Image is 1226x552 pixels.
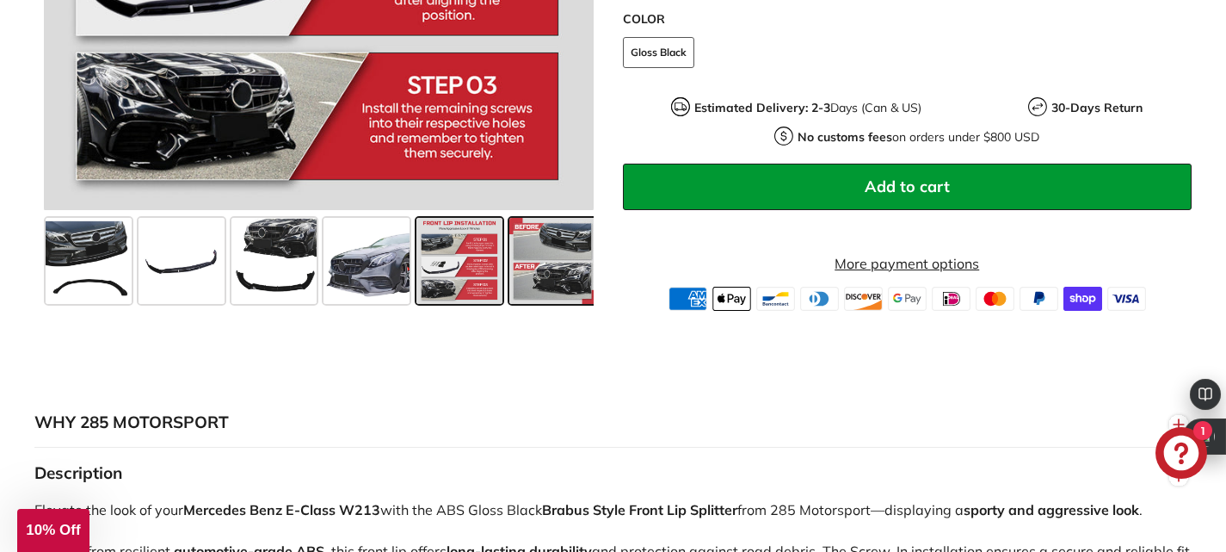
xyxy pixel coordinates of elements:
img: visa [1107,287,1146,311]
img: master [976,287,1014,311]
div: 10% Off [17,509,89,552]
label: COLOR [623,10,1192,28]
img: bancontact [756,287,795,311]
strong: sporty and aggressive look [964,501,1139,518]
img: ideal [932,287,970,311]
strong: 30-Days Return [1051,100,1143,115]
button: Add to cart [623,164,1192,210]
strong: Front Lip Splitter [629,501,737,518]
inbox-online-store-chat: Shopify online store chat [1150,427,1212,483]
p: on orders under $800 USD [798,128,1039,146]
img: paypal [1020,287,1058,311]
img: shopify_pay [1063,287,1102,311]
span: Add to cart [865,177,950,196]
button: Description [34,448,1192,499]
a: More payment options [623,253,1192,274]
p: Days (Can & US) [694,99,921,117]
img: discover [844,287,883,311]
img: american_express [668,287,707,311]
strong: Brabus Style [542,501,625,518]
span: 10% Off [26,522,80,538]
img: diners_club [800,287,839,311]
strong: No customs fees [798,129,892,145]
img: apple_pay [712,287,751,311]
strong: Mercedes Benz E-Class W213 [183,501,380,518]
button: WHY 285 MOTORSPORT [34,397,1192,449]
strong: Estimated Delivery: 2-3 [694,100,830,115]
img: google_pay [888,287,927,311]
